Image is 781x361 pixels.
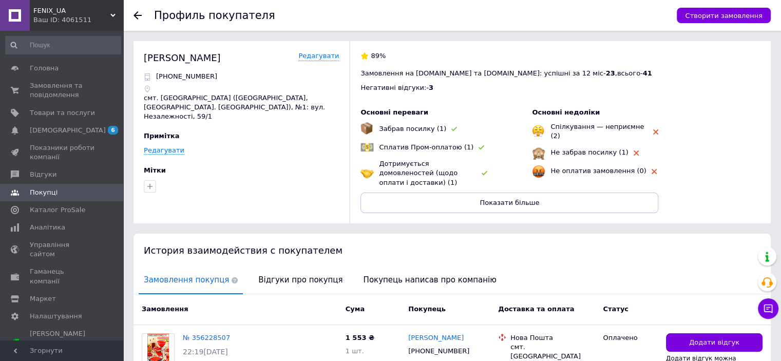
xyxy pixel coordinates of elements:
a: Редагувати [298,51,339,61]
div: Повернутися назад [134,11,142,20]
span: Спілкування — неприємне (2) [550,123,644,140]
span: Примітка [144,132,180,140]
span: Каталог ProSale [30,205,85,215]
span: 22:19[DATE] [183,348,228,356]
img: rating-tag-type [479,145,484,150]
span: FENIX_UA [33,6,110,15]
div: Ваш ID: 4061511 [33,15,123,25]
span: Відгуки [30,170,56,179]
span: 1 553 ₴ [346,334,374,341]
img: rating-tag-type [652,169,657,174]
span: Головна [30,64,59,73]
span: Покупці [30,188,58,197]
span: Налаштування [30,312,82,321]
img: rating-tag-type [451,127,457,131]
span: 89% [371,52,386,60]
button: Чат з покупцем [758,298,778,319]
span: 6 [108,126,118,135]
span: Не забрав посилку (1) [550,148,628,156]
span: Cума [346,305,365,313]
span: Замовлення та повідомлення [30,81,95,100]
span: Замовлення [142,305,188,313]
span: Мітки [144,166,166,174]
img: emoji [360,166,374,180]
span: Основні недоліки [532,108,600,116]
span: Статус [603,305,628,313]
span: 23 [605,69,615,77]
span: Гаманець компанії [30,267,95,286]
span: Управління сайтом [30,240,95,259]
span: [PERSON_NAME] та рахунки [30,329,95,357]
span: 41 [643,69,652,77]
img: rating-tag-type [482,171,487,176]
span: Маркет [30,294,56,303]
button: Створити замовлення [677,8,771,23]
a: [PERSON_NAME] [408,333,464,343]
span: Основні переваги [360,108,428,116]
span: 3 [429,84,433,91]
span: Покупець написав про компанію [358,267,502,293]
span: Замовлення покупця [139,267,243,293]
input: Пошук [5,36,121,54]
span: Забрав посилку (1) [379,125,446,132]
p: смт. [GEOGRAPHIC_DATA] ([GEOGRAPHIC_DATA], [GEOGRAPHIC_DATA]. [GEOGRAPHIC_DATA]), №1: вул. Незале... [144,93,339,122]
span: Покупець [408,305,446,313]
a: № 356228507 [183,334,230,341]
img: emoji [532,125,544,137]
div: [PHONE_NUMBER] [406,345,471,358]
a: Редагувати [144,146,184,155]
span: Негативні відгуки: - [360,84,429,91]
span: Аналітика [30,223,65,232]
span: Відгуки про покупця [253,267,348,293]
img: emoji [360,122,373,135]
img: rating-tag-type [634,150,639,156]
span: Сплатив Пром-оплатою (1) [379,143,473,151]
span: Замовлення на [DOMAIN_NAME] та [DOMAIN_NAME]: успішні за 12 міс - , всього - [360,69,652,77]
span: Показати більше [480,199,539,206]
div: Оплачено [603,333,658,343]
div: Нова Пошта [510,333,595,343]
span: История взаимодействия с покупателем [144,245,342,256]
span: Не оплатив замовлення (0) [550,167,646,175]
span: [DEMOGRAPHIC_DATA] [30,126,106,135]
span: Товари та послуги [30,108,95,118]
div: [PERSON_NAME] [144,51,221,64]
img: rating-tag-type [653,129,658,135]
span: Дотримується домовленостей (щодо оплати і доставки) (1) [379,160,458,186]
img: emoji [532,165,545,178]
p: [PHONE_NUMBER] [156,72,217,81]
span: Доставка та оплата [498,305,574,313]
span: Додати відгук [689,338,739,348]
span: Показники роботи компанії [30,143,95,162]
span: 1 шт. [346,347,364,355]
button: Показати більше [360,193,658,213]
span: Створити замовлення [685,12,763,20]
h1: Профиль покупателя [154,9,275,22]
button: Додати відгук [666,333,763,352]
img: emoji [360,141,374,154]
img: emoji [532,146,545,160]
